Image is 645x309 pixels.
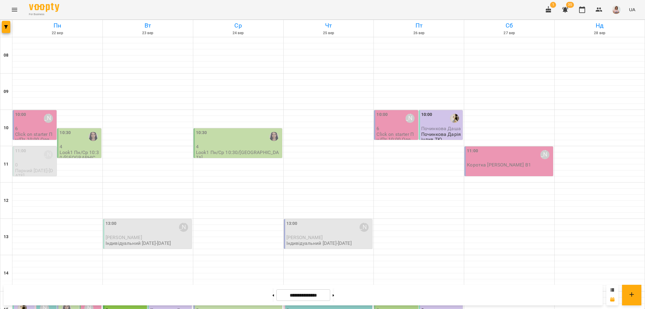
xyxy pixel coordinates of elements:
h6: Пт [375,21,463,30]
h6: 09 [4,88,8,95]
p: 6 [376,126,417,131]
h6: 26 вер [375,30,463,36]
p: Look1 Пн/Ср 10:30/[GEOGRAPHIC_DATA] [196,150,281,160]
p: Починкова Дарія індив ТЮ [421,132,461,142]
p: Коротка [PERSON_NAME] В1 [467,162,531,167]
p: 6 [15,126,55,131]
span: [PERSON_NAME] [106,235,142,240]
h6: Нд [555,21,644,30]
div: Ольга Шинкаренко [406,114,415,123]
h6: 14 [4,270,8,277]
p: Look1 Пн/Ср 10:30/[GEOGRAPHIC_DATA] [60,150,100,166]
button: UA [627,4,638,15]
div: Ольга Шинкаренко [44,150,53,159]
h6: 28 вер [555,30,644,36]
span: [PERSON_NAME] [286,235,323,240]
h6: 11 [4,161,8,168]
h6: Чт [285,21,373,30]
label: 13:00 [286,220,298,227]
h6: Вт [104,21,192,30]
p: Click on starter Пн/Пт 10:00 Оля [376,132,417,142]
div: Ольга Шинкаренко [540,150,549,159]
p: 0 [15,162,55,167]
img: Сидорук Тетяна [450,114,459,123]
p: 4 [60,144,100,149]
h6: 12 [4,197,8,204]
label: 10:00 [15,111,26,118]
p: Індивідуальний [DATE]-[DATE] [286,241,352,246]
div: Ольга Шинкаренко [44,114,53,123]
span: 35 [566,2,574,8]
label: 10:00 [376,111,388,118]
img: Вікторія Матвійчук [89,132,98,141]
h6: 10 [4,125,8,131]
span: 1 [550,2,556,8]
h6: Сб [465,21,553,30]
span: UA [629,6,635,13]
button: Menu [7,2,22,17]
img: Voopty Logo [29,3,59,12]
h6: Ср [194,21,282,30]
label: 11:00 [467,148,478,154]
img: Вікторія Матвійчук [269,132,279,141]
h6: 22 вер [13,30,102,36]
h6: 24 вер [194,30,282,36]
div: Ольга Шинкаренко [360,223,369,232]
h6: 08 [4,52,8,59]
h6: 13 [4,234,8,240]
div: Ольга Шинкаренко [179,223,188,232]
h6: 25 вер [285,30,373,36]
span: For Business [29,12,59,16]
label: 11:00 [15,148,26,154]
p: Парний [DATE]-[DATE] [15,168,55,179]
h6: 23 вер [104,30,192,36]
label: 10:30 [196,130,207,136]
h6: 27 вер [465,30,553,36]
p: Індивідуальний [DATE]-[DATE] [106,241,171,246]
label: 10:30 [60,130,71,136]
p: 4 [196,144,281,149]
h6: Пн [13,21,102,30]
span: Починкова Даша [421,126,461,131]
img: a9a10fb365cae81af74a091d218884a8.jpeg [612,5,621,14]
label: 10:00 [421,111,432,118]
p: Click on starter Пн/Пт 10:00 Оля [15,132,55,142]
label: 13:00 [106,220,117,227]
